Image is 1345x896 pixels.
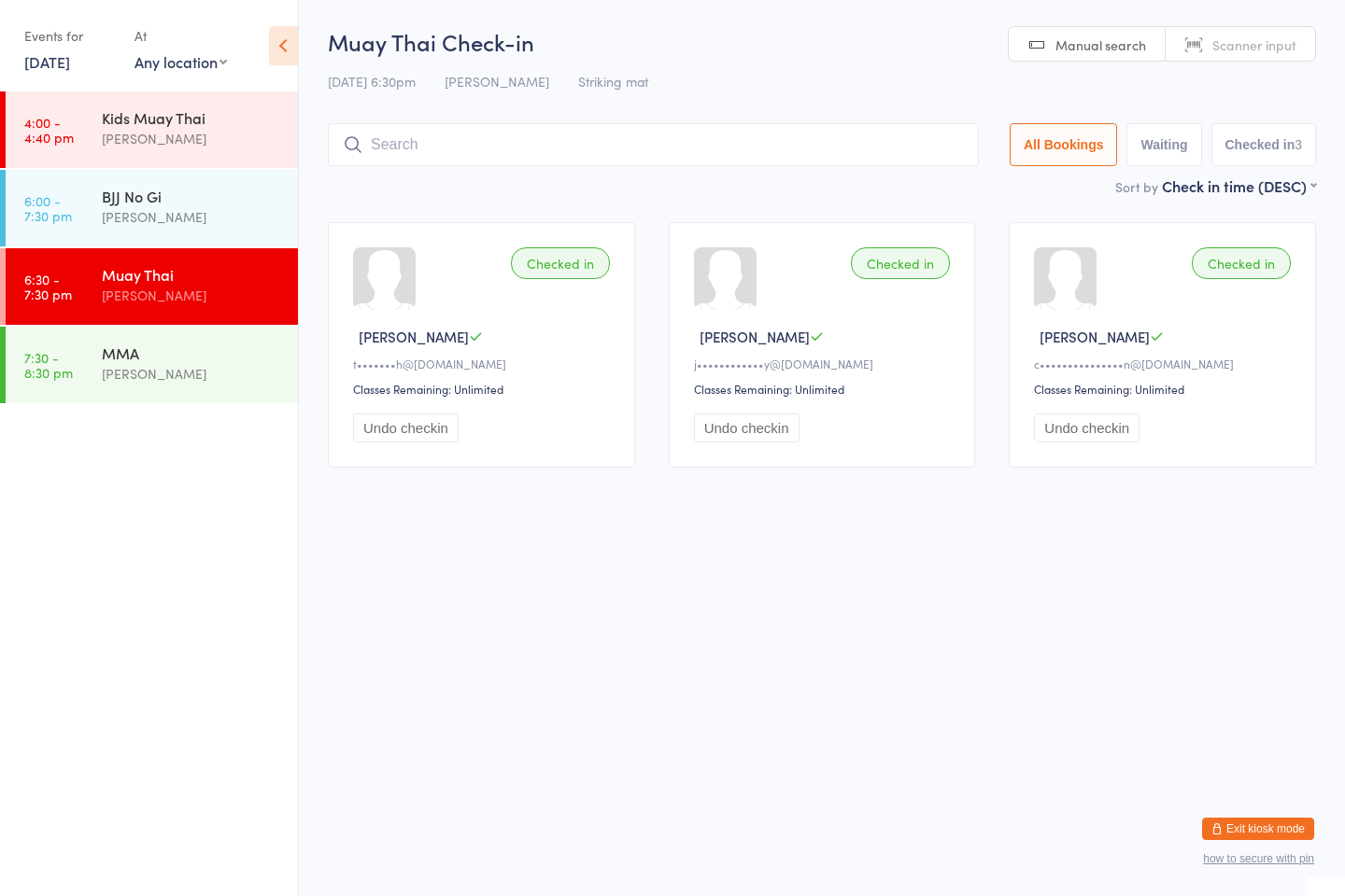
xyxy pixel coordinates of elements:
div: [PERSON_NAME] [102,285,282,306]
time: 7:30 - 8:30 pm [24,350,73,380]
label: Sort by [1115,177,1158,196]
a: [DATE] [24,51,70,72]
time: 4:00 - 4:40 pm [24,115,74,145]
div: At [134,21,227,51]
h2: Muay Thai Check-in [328,26,1316,57]
div: Muay Thai [102,264,282,285]
a: 4:00 -4:40 pmKids Muay Thai[PERSON_NAME] [6,91,298,168]
span: Striking mat [578,72,648,91]
button: Checked in3 [1211,123,1317,166]
div: Checked in [851,247,950,279]
a: 6:30 -7:30 pmMuay Thai[PERSON_NAME] [6,248,298,325]
input: Search [328,123,979,166]
div: 3 [1295,137,1302,152]
span: Scanner input [1212,35,1296,54]
button: Undo checkin [694,413,800,442]
div: t•••••••h@[DOMAIN_NAME] [353,356,616,371]
div: j••••••••••••y@[DOMAIN_NAME] [694,356,956,371]
button: Waiting [1126,123,1201,166]
div: Checked in [511,247,610,279]
span: [PERSON_NAME] [445,72,549,91]
time: 6:30 - 7:30 pm [24,272,72,301]
span: [PERSON_NAME] [700,327,810,346]
div: Events for [24,21,116,51]
span: [PERSON_NAME] [1040,327,1150,346]
div: BJJ No Gi [102,186,282,206]
button: how to secure with pin [1203,852,1314,865]
div: Check in time (DESC) [1162,175,1316,196]
div: [PERSON_NAME] [102,206,282,228]
a: 6:00 -7:30 pmBJJ No Gi[PERSON_NAME] [6,170,298,246]
time: 6:00 - 7:30 pm [24,193,72,223]
div: [PERSON_NAME] [102,363,282,385]
button: Undo checkin [353,413,459,442]
span: Manual search [1055,35,1146,54]
a: 7:30 -8:30 pmMMA[PERSON_NAME] [6,327,298,403]
div: [PERSON_NAME] [102,128,282,149]
div: Classes Remaining: Unlimited [353,381,616,397]
div: c•••••••••••••••n@[DOMAIN_NAME] [1034,356,1296,371]
div: Classes Remaining: Unlimited [694,381,956,397]
div: MMA [102,343,282,363]
button: All Bookings [1010,123,1118,166]
button: Undo checkin [1034,413,1140,442]
span: [PERSON_NAME] [359,327,469,346]
div: Any location [134,51,227,72]
button: Exit kiosk mode [1202,818,1314,840]
div: Checked in [1192,247,1291,279]
div: Kids Muay Thai [102,107,282,128]
div: Classes Remaining: Unlimited [1034,381,1296,397]
span: [DATE] 6:30pm [328,72,416,91]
